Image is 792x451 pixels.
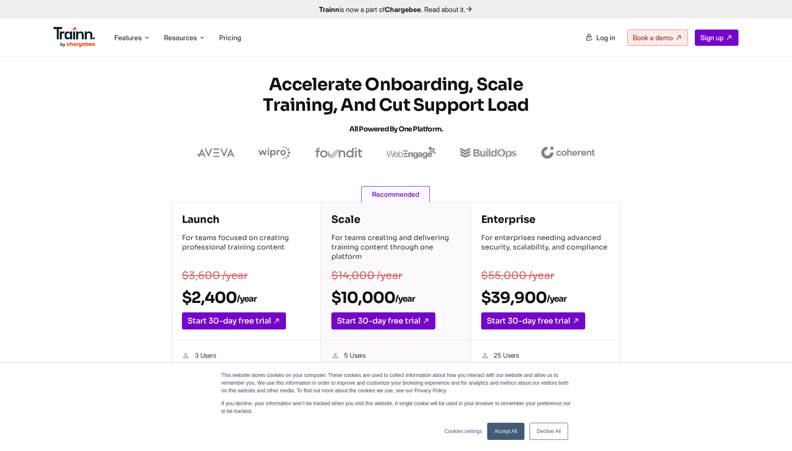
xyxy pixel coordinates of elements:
sub: /year [547,294,566,304]
a: Log in [580,30,620,45]
span: Features [114,33,142,42]
img: wipro logo [259,146,291,159]
h1: Accelerate Onboarding, Scale Training, and Cut Support Load [242,74,550,139]
h4: Launch [182,213,310,226]
p: For teams focused on creating professional training content [182,233,310,263]
b: Trainn [319,5,339,14]
span: Sign up [700,33,724,42]
li: 3 Users [182,350,310,362]
a: Start 30-day free trial [182,312,286,329]
a: Accept All [487,423,524,440]
h4: Enterprise [481,213,610,226]
img: coherent logo [541,147,595,159]
li: 5 Users [331,350,460,362]
a: Sign up [695,30,738,46]
a: Start 30-day free trial [481,312,585,329]
h4: Scale [331,213,460,226]
a: Cookies settings [444,427,482,435]
img: webengage logo [387,147,436,159]
span: Resources [164,33,197,42]
p: For teams creating and delivering training content through one platform [331,233,460,263]
p: For enterprises needing advanced security, scalability, and compliance [481,233,610,263]
img: foundit logo [315,148,363,158]
a: Start 30-day free trial [331,312,435,329]
p: This website stores cookies on your computer. These cookies are used to collect information about... [221,371,571,395]
s: $55,000 /year [481,269,554,282]
span: Book a demo [633,33,673,42]
img: Trainn Logo [54,27,95,47]
img: aveva logo [197,148,235,157]
span: Log in [596,33,615,42]
h2: $39,900 [481,288,610,307]
a: Book a demo [627,30,688,46]
img: buildops logo [460,148,516,158]
sub: /year [237,294,256,304]
p: If you decline, your information won’t be tracked when you visit this website. A single cookie wi... [221,400,571,415]
a: Decline All [530,423,568,440]
span: Recommended [361,186,430,202]
b: Chargebee [385,5,421,14]
li: 25 Users [481,350,610,362]
sub: /year [395,294,415,304]
s: $14,000 /year [331,269,402,282]
h2: $10,000 [331,288,460,307]
s: $3,600 /year [182,269,248,282]
h2: $2,400 [182,288,310,307]
span: All Powered by One Platform. [349,125,443,134]
a: Pricing [219,33,241,42]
